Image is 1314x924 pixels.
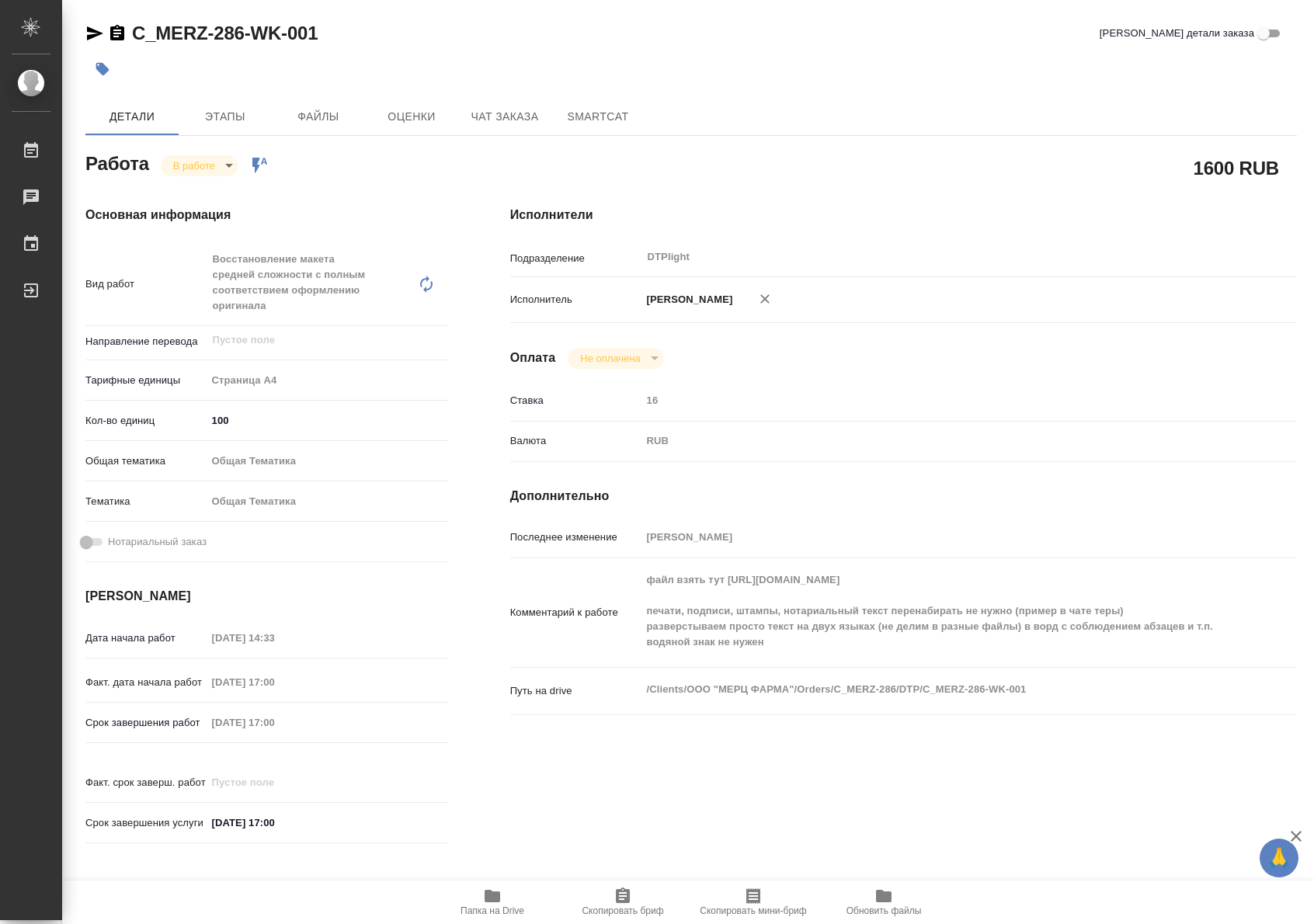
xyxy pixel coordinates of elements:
button: Не оплачена [575,352,645,365]
div: Общая Тематика [207,448,448,474]
p: Валюта [510,433,641,449]
button: Скопировать бриф [558,881,688,924]
span: [PERSON_NAME] детали заказа [1100,26,1254,41]
div: В работе [161,155,238,176]
span: Папка на Drive [461,905,524,916]
span: Этапы [188,107,262,127]
a: C_MERZ-286-WK-001 [132,23,318,43]
button: Обновить файлы [819,881,949,924]
p: Общая тематика [85,453,207,469]
span: SmartCat [561,107,635,127]
h4: Оплата [510,349,556,367]
input: ✎ Введи что-нибудь [207,409,448,432]
p: Ставка [510,393,641,408]
input: Пустое поле [207,771,342,794]
p: Тематика [85,494,207,509]
p: Последнее изменение [510,530,641,545]
p: Факт. дата начала работ [85,675,207,690]
span: Детали [95,107,169,127]
input: ✎ Введи что-нибудь [207,811,342,834]
input: Пустое поле [207,711,342,734]
button: Скопировать ссылку для ЯМессенджера [85,24,104,43]
div: RUB [641,428,1232,454]
button: Папка на Drive [427,881,558,924]
h4: Дополнительно [510,487,1297,505]
h2: Работа [85,148,149,176]
div: Общая Тематика [207,488,448,515]
p: Факт. срок заверш. работ [85,775,207,790]
h2: 1600 RUB [1194,155,1279,181]
p: Срок завершения работ [85,715,207,731]
button: 🙏 [1260,839,1298,877]
span: Оценки [374,107,449,127]
p: Исполнитель [510,292,641,307]
input: Пустое поле [641,526,1232,548]
p: Дата начала работ [85,630,207,646]
span: Файлы [281,107,356,127]
div: В работе [568,348,663,369]
p: Вид работ [85,276,207,292]
p: Путь на drive [510,683,641,699]
span: Обновить файлы [846,905,922,916]
p: [PERSON_NAME] [641,292,733,307]
button: Скопировать ссылку [108,24,127,43]
input: Пустое поле [207,671,342,693]
p: Срок завершения услуги [85,815,207,831]
span: Скопировать бриф [582,905,663,916]
textarea: /Clients/ООО "МЕРЦ ФАРМА"/Orders/C_MERZ-286/DTP/C_MERZ-286-WK-001 [641,676,1232,703]
span: Чат заказа [468,107,542,127]
button: Скопировать мини-бриф [688,881,819,924]
h4: Основная информация [85,206,448,224]
button: В работе [169,159,220,172]
div: Страница А4 [207,367,448,394]
p: Кол-во единиц [85,413,207,429]
input: Пустое поле [641,389,1232,412]
input: Пустое поле [207,627,342,649]
p: Тарифные единицы [85,373,207,388]
button: Удалить исполнителя [748,282,782,316]
p: Направление перевода [85,334,207,349]
span: Нотариальный заказ [108,534,207,550]
h4: [PERSON_NAME] [85,587,448,606]
button: Добавить тэг [85,52,120,86]
p: Подразделение [510,251,641,266]
textarea: файл взять тут [URL][DOMAIN_NAME] печати, подписи, штампы, нотариальный текст перенабирать не нуж... [641,567,1232,655]
h4: Исполнители [510,206,1297,224]
input: Пустое поле [211,331,412,349]
span: 🙏 [1266,842,1292,874]
p: Комментарий к работе [510,605,641,620]
span: Скопировать мини-бриф [700,905,806,916]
